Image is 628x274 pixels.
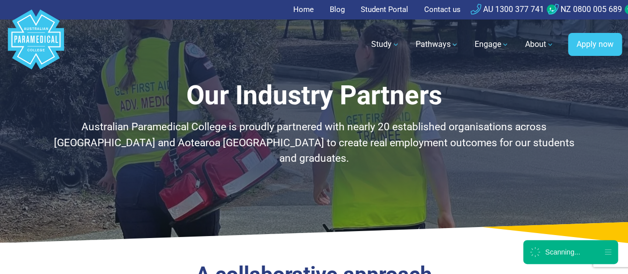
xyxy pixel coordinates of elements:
a: Apply now [568,33,622,56]
h1: Our Industry Partners [52,80,576,111]
a: Study [365,30,406,58]
a: Australian Paramedical College [6,19,66,70]
a: Pathways [410,30,465,58]
a: AU 1300 377 741 [471,4,544,14]
a: Engage [469,30,515,58]
a: About [519,30,560,58]
p: Australian Paramedical College is proudly partnered with nearly 20 established organisations acro... [52,119,576,167]
a: NZ 0800 005 689 [548,4,622,14]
